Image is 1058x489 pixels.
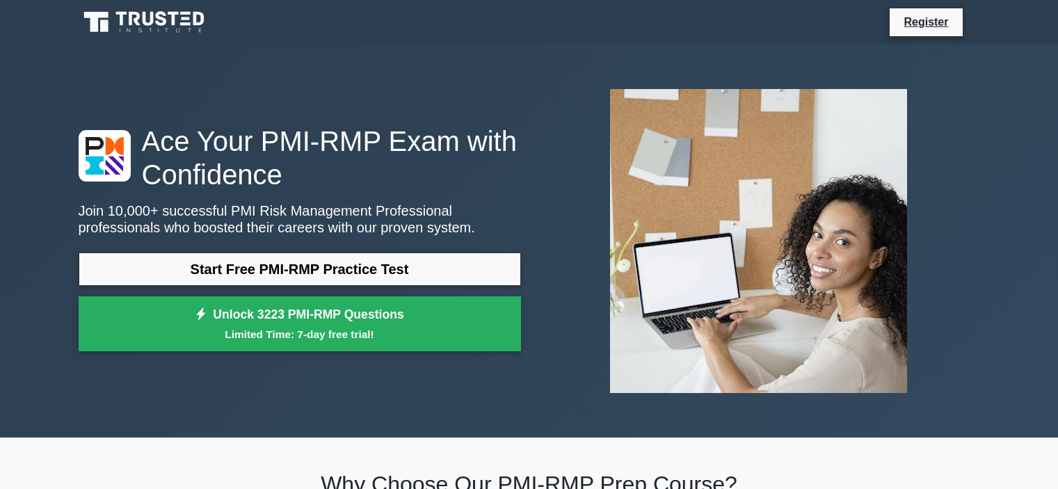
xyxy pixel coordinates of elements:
p: Join 10,000+ successful PMI Risk Management Professional professionals who boosted their careers ... [79,202,521,236]
a: Start Free PMI-RMP Practice Test [79,252,521,286]
small: Limited Time: 7-day free trial! [96,326,504,342]
h1: Ace Your PMI-RMP Exam with Confidence [79,125,521,191]
a: Unlock 3223 PMI-RMP QuestionsLimited Time: 7-day free trial! [79,296,521,352]
a: Register [895,13,956,31]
